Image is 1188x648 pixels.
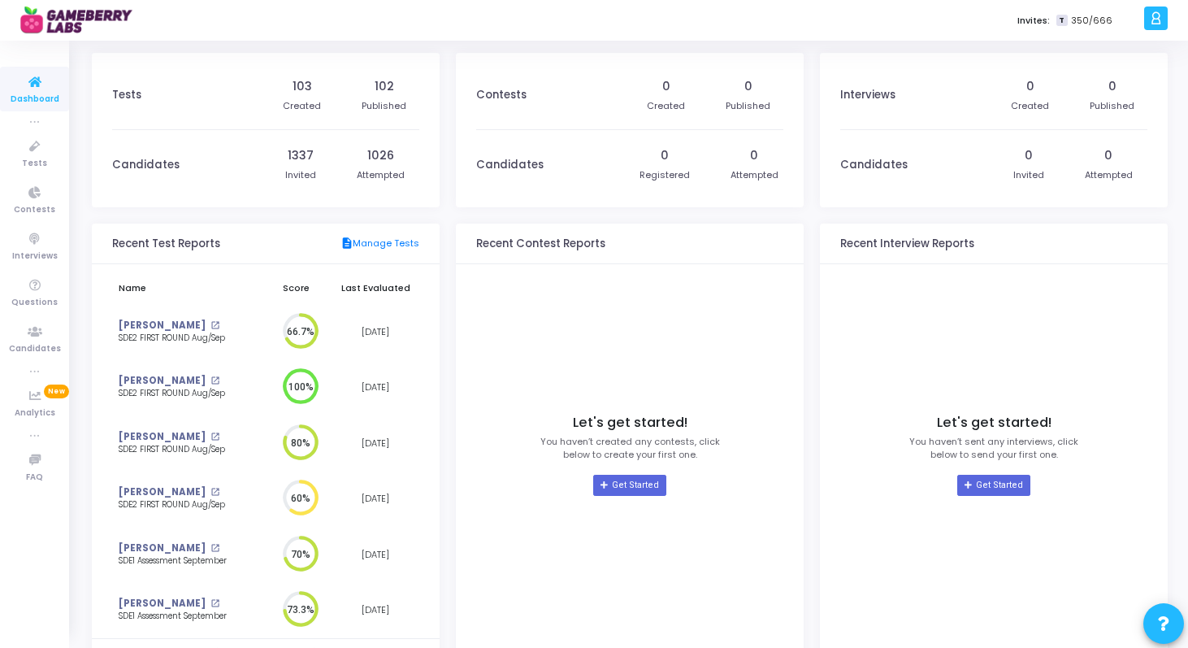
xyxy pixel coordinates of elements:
[750,147,758,164] div: 0
[11,296,58,310] span: Questions
[476,89,527,102] h3: Contests
[1013,168,1044,182] div: Invited
[1071,14,1112,28] span: 350/666
[340,237,353,251] mat-icon: description
[357,168,405,182] div: Attempted
[726,99,770,113] div: Published
[119,611,245,623] div: SDE1 Assessment September
[288,147,314,164] div: 1337
[367,147,394,164] div: 1026
[14,203,55,217] span: Contests
[119,388,245,400] div: SDE2 FIRST ROUND Aug/Sep
[15,407,55,420] span: Analytics
[731,168,778,182] div: Attempted
[12,250,58,263] span: Interviews
[640,168,690,182] div: Registered
[340,237,419,251] a: Manage Tests
[11,93,59,107] span: Dashboard
[476,159,544,172] h3: Candidates
[332,527,419,583] td: [DATE]
[1056,15,1067,27] span: T
[119,485,206,499] a: [PERSON_NAME]
[210,376,219,385] mat-icon: open_in_new
[210,488,219,497] mat-icon: open_in_new
[332,272,419,304] th: Last Evaluated
[909,435,1078,462] p: You haven’t sent any interviews, click below to send your first one.
[957,475,1030,496] a: Get Started
[662,78,670,95] div: 0
[1108,78,1116,95] div: 0
[112,159,180,172] h3: Candidates
[119,444,245,456] div: SDE2 FIRST ROUND Aug/Sep
[476,237,605,250] h3: Recent Contest Reports
[119,374,206,388] a: [PERSON_NAME]
[119,333,245,345] div: SDE2 FIRST ROUND Aug/Sep
[112,237,220,250] h3: Recent Test Reports
[210,433,219,441] mat-icon: open_in_new
[1026,78,1034,95] div: 0
[332,304,419,360] td: [DATE]
[210,544,219,553] mat-icon: open_in_new
[661,147,669,164] div: 0
[573,415,687,431] h4: Let's get started!
[362,99,406,113] div: Published
[261,272,332,304] th: Score
[937,415,1051,431] h4: Let's get started!
[840,89,895,102] h3: Interviews
[332,471,419,527] td: [DATE]
[1104,147,1112,164] div: 0
[1011,99,1049,113] div: Created
[332,359,419,415] td: [DATE]
[293,78,312,95] div: 103
[283,99,321,113] div: Created
[647,99,685,113] div: Created
[9,342,61,356] span: Candidates
[112,89,141,102] h3: Tests
[119,597,206,611] a: [PERSON_NAME]
[285,168,316,182] div: Invited
[1085,168,1133,182] div: Attempted
[119,541,206,555] a: [PERSON_NAME]
[540,435,720,462] p: You haven’t created any contests, click below to create your first one.
[593,475,666,496] a: Get Started
[332,582,419,638] td: [DATE]
[375,78,394,95] div: 102
[840,159,908,172] h3: Candidates
[119,499,245,511] div: SDE2 FIRST ROUND Aug/Sep
[210,321,219,330] mat-icon: open_in_new
[112,272,261,304] th: Name
[744,78,752,95] div: 0
[840,237,974,250] h3: Recent Interview Reports
[20,4,142,37] img: logo
[1017,14,1050,28] label: Invites:
[26,471,43,485] span: FAQ
[44,385,69,398] span: New
[22,157,47,171] span: Tests
[119,319,206,333] a: [PERSON_NAME]
[1025,147,1033,164] div: 0
[119,555,245,568] div: SDE1 Assessment September
[210,599,219,608] mat-icon: open_in_new
[119,430,206,444] a: [PERSON_NAME]
[332,415,419,472] td: [DATE]
[1090,99,1134,113] div: Published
